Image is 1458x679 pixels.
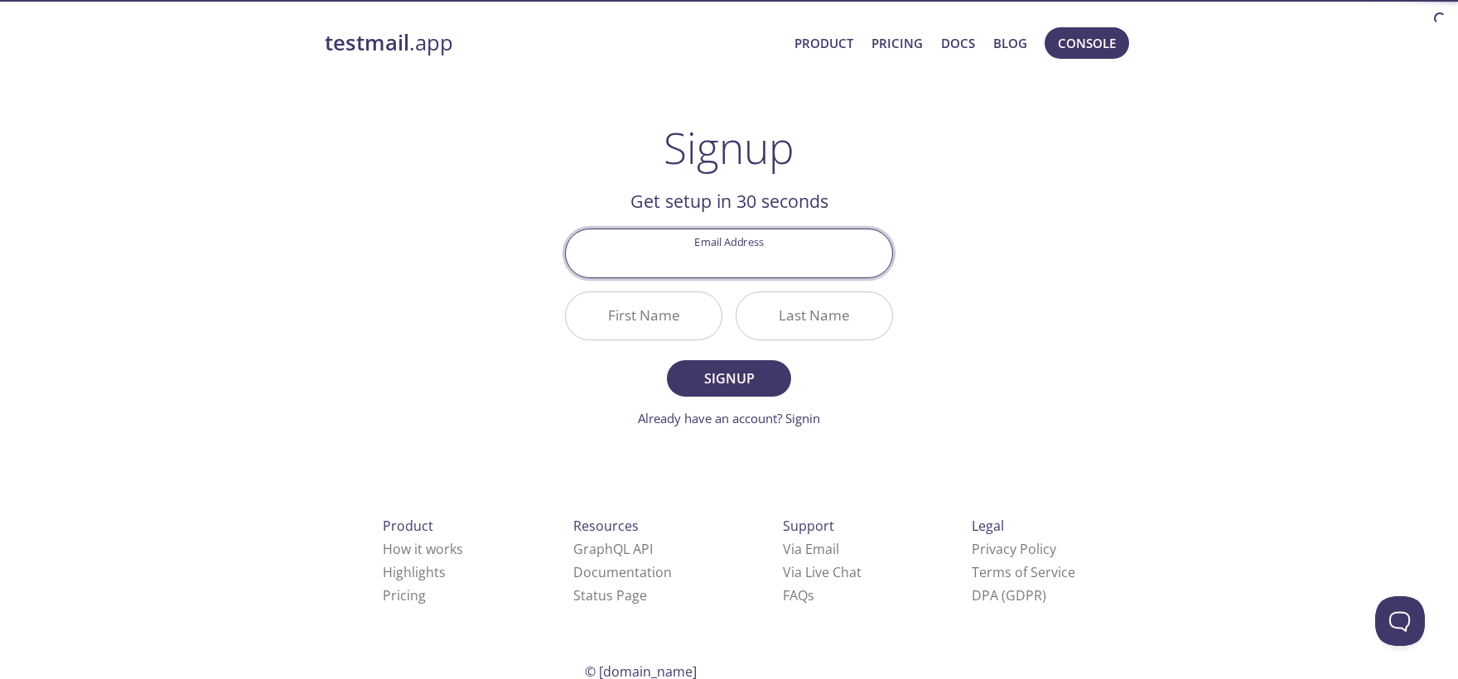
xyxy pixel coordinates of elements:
[573,540,653,558] a: GraphQL API
[383,563,446,581] a: Highlights
[565,187,893,215] h2: Get setup in 30 seconds
[783,517,834,535] span: Support
[1058,32,1116,54] span: Console
[573,586,647,604] a: Status Page
[783,540,839,558] a: Via Email
[972,563,1075,581] a: Terms of Service
[573,517,639,535] span: Resources
[1375,596,1425,646] iframe: Help Scout Beacon - Open
[794,32,853,54] a: Product
[573,563,672,581] a: Documentation
[1045,27,1129,59] button: Console
[664,123,794,172] h1: Signup
[871,32,923,54] a: Pricing
[325,28,409,57] strong: testmail
[783,563,862,581] a: Via Live Chat
[941,32,975,54] a: Docs
[972,517,1004,535] span: Legal
[383,517,433,535] span: Product
[972,540,1056,558] a: Privacy Policy
[993,32,1027,54] a: Blog
[667,360,791,397] button: Signup
[638,410,820,426] a: Already have an account? Signin
[383,540,463,558] a: How it works
[383,586,426,604] a: Pricing
[325,29,781,57] a: testmail.app
[783,586,814,604] a: FAQ
[972,586,1046,604] a: DPA (GDPR)
[685,367,773,390] span: Signup
[808,586,814,604] span: s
